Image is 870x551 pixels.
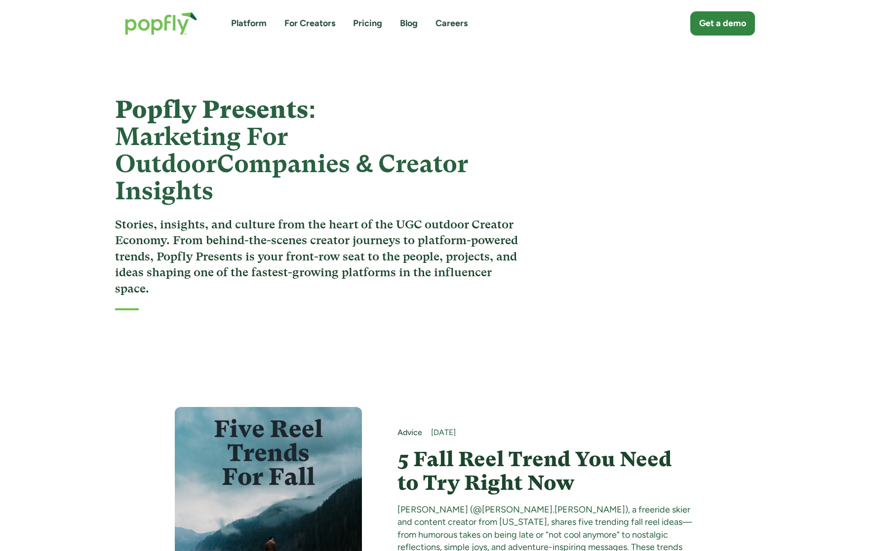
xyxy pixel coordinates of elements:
strong: Companies & Creator Insights [115,149,468,205]
a: home [115,2,207,45]
a: Get a demo [690,11,755,36]
div: Get a demo [699,17,746,30]
a: Blog [400,17,418,30]
a: Pricing [353,17,382,30]
h3: Stories, insights, and culture from the heart of the UGC outdoor Creator Economy. From behind-the... [115,217,524,296]
strong: Marketing For Outdoor [115,122,288,178]
a: Platform [231,17,267,30]
div: [DATE] [431,427,696,438]
a: For Creators [284,17,335,30]
a: 5 Fall Reel Trend You Need to Try Right Now [397,447,696,495]
a: Careers [435,17,468,30]
a: Advice [397,427,422,438]
h1: Popfly Presents: [115,96,524,205]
